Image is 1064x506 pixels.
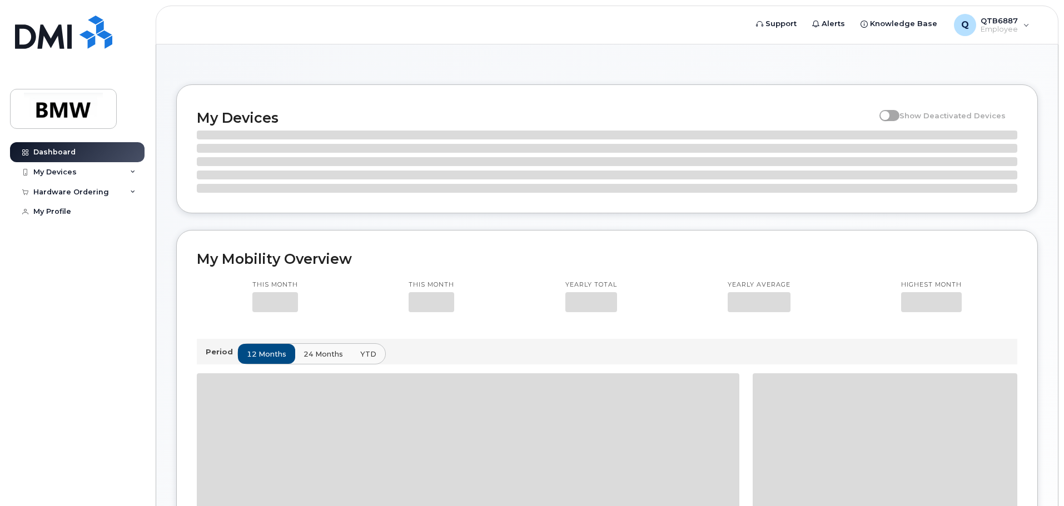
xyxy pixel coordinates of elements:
p: Yearly total [565,280,617,289]
h2: My Devices [197,109,874,126]
span: 24 months [304,349,343,359]
p: This month [409,280,454,289]
p: Period [206,347,237,357]
input: Show Deactivated Devices [879,105,888,114]
span: Show Deactivated Devices [899,111,1006,120]
p: Yearly average [728,280,790,289]
p: Highest month [901,280,962,289]
p: This month [252,280,298,289]
h2: My Mobility Overview [197,251,1017,267]
span: YTD [360,349,376,359]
